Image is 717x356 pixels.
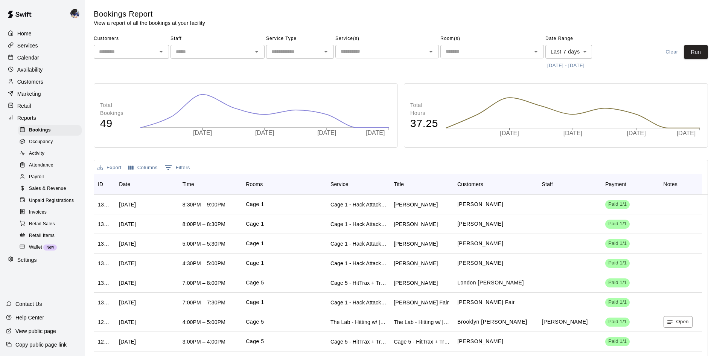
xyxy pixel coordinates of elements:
a: Customers [6,76,79,87]
span: Unpaid Registrations [29,197,74,205]
button: Open [321,46,331,57]
p: Contact Us [15,300,42,308]
div: Wed, Aug 13, 2025 [119,338,136,345]
span: New [43,245,57,249]
div: 1304629 [98,299,111,306]
a: Retail Sales [18,218,85,230]
span: Room(s) [440,33,544,45]
div: Cage 5 - HitTrax + Triple Play (Automatic) [330,279,387,287]
span: Paid 1/1 [605,299,630,306]
div: 1305292 [98,240,111,248]
button: Open [251,46,262,57]
p: Cage 1 [246,298,264,306]
span: Service Type [266,33,334,45]
p: Copy public page link [15,341,67,348]
p: View a report of all the bookings at your facility [94,19,205,27]
span: Paid 1/1 [605,260,630,267]
div: Occupancy [18,137,82,147]
span: Customers [94,33,169,45]
a: Invoices [18,206,85,218]
p: Calendar [17,54,39,61]
div: Customers [454,174,538,195]
div: Availability [6,64,79,75]
p: Cage 1 [246,220,264,228]
span: Paid 1/1 [605,220,630,228]
p: Arianna Carlos [457,259,503,267]
p: Elyssé Diaz [457,220,503,228]
div: 3:00PM – 4:00PM [183,338,225,345]
div: Thu, Aug 14, 2025 [119,279,136,287]
p: Marketing [17,90,41,98]
div: 5:00PM – 5:30PM [183,240,225,248]
p: Cage 5 [246,279,264,287]
button: Export [96,162,123,174]
p: London Mills [457,279,524,287]
span: Attendance [29,162,53,169]
div: Rooms [246,174,263,195]
div: 1309508 [98,201,111,208]
span: Bookings [29,127,51,134]
div: Cage 1 - Hack Attack (Automatic) [330,201,387,208]
a: Activity [18,148,85,160]
div: Raul Diaz [394,201,438,208]
tspan: [DATE] [563,130,582,137]
p: Availability [17,66,43,73]
div: Title [390,174,454,195]
span: Staff [170,33,265,45]
div: The Lab - Hitting w/ Kailee Powell [394,318,450,326]
p: Cage 1 [246,200,264,208]
div: 8:30PM – 9:00PM [183,201,225,208]
div: 1309507 [98,220,111,228]
tspan: [DATE] [677,130,696,137]
div: 1305209 [98,279,111,287]
h4: 37.25 [410,117,438,130]
div: WalletNew [18,242,82,253]
span: Activity [29,150,44,157]
div: Service [330,174,349,195]
div: Marketing [6,88,79,99]
p: Settings [17,256,37,264]
p: Retail [17,102,31,110]
div: 4:00PM – 5:00PM [183,318,225,326]
div: Raul Diaz [394,220,438,228]
div: Retail Sales [18,219,82,229]
div: Payment [601,174,659,195]
span: Paid 1/1 [605,279,630,286]
div: Thu, Aug 14, 2025 [119,201,136,208]
span: Retail Sales [29,220,55,228]
div: Time [179,174,242,195]
a: Services [6,40,79,51]
p: Elyssé Diaz [457,200,503,208]
div: Cage 5 - HitTrax + Triple Play (Automatic) [394,338,450,345]
p: Reports [17,114,36,122]
div: Cage 5 - HitTrax + Triple Play (Automatic) [330,338,387,345]
div: Calendar [6,52,79,63]
div: Kevin Chandler [69,6,85,21]
p: Help Center [15,314,44,321]
div: Cage 1 - Hack Attack (Automatic) [330,240,387,248]
a: Retail [6,100,79,112]
div: Last 7 days [545,45,592,59]
div: Fri, Aug 15, 2025 [119,318,136,326]
div: Notes [664,174,677,195]
a: WalletNew [18,241,85,253]
div: 1305291 [98,260,111,267]
tspan: [DATE] [367,130,385,136]
div: Payroll [18,172,82,182]
h4: 49 [100,117,132,130]
h5: Bookings Report [94,9,205,19]
button: Show filters [163,162,192,174]
a: Reports [6,112,79,124]
a: Attendance [18,160,85,171]
div: Bookings [18,125,82,136]
span: Payroll [29,173,44,181]
div: 7:00PM – 8:00PM [183,279,225,287]
p: Ava Cabrera Fair [457,298,515,306]
div: Notes [660,174,702,195]
div: Time [183,174,194,195]
div: 8:00PM – 8:30PM [183,220,225,228]
p: Cage 1 [246,259,264,267]
span: Invoices [29,209,47,216]
p: Cage 5 [246,338,264,345]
